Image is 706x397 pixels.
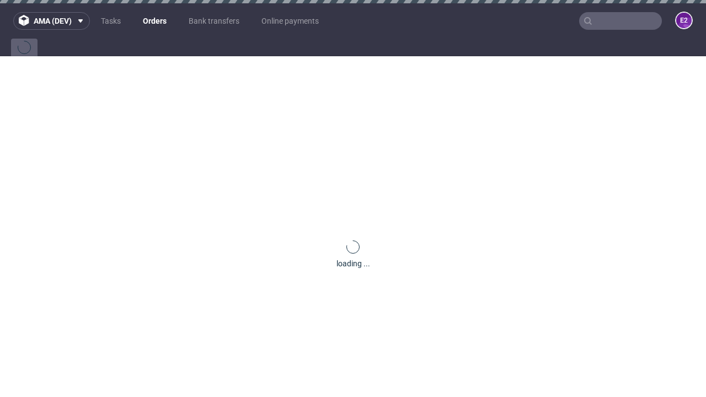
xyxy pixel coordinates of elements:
a: Bank transfers [182,12,246,30]
a: Tasks [94,12,127,30]
figcaption: e2 [676,13,692,28]
button: ama (dev) [13,12,90,30]
div: loading ... [336,258,370,269]
a: Orders [136,12,173,30]
a: Online payments [255,12,325,30]
span: ama (dev) [34,17,72,25]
